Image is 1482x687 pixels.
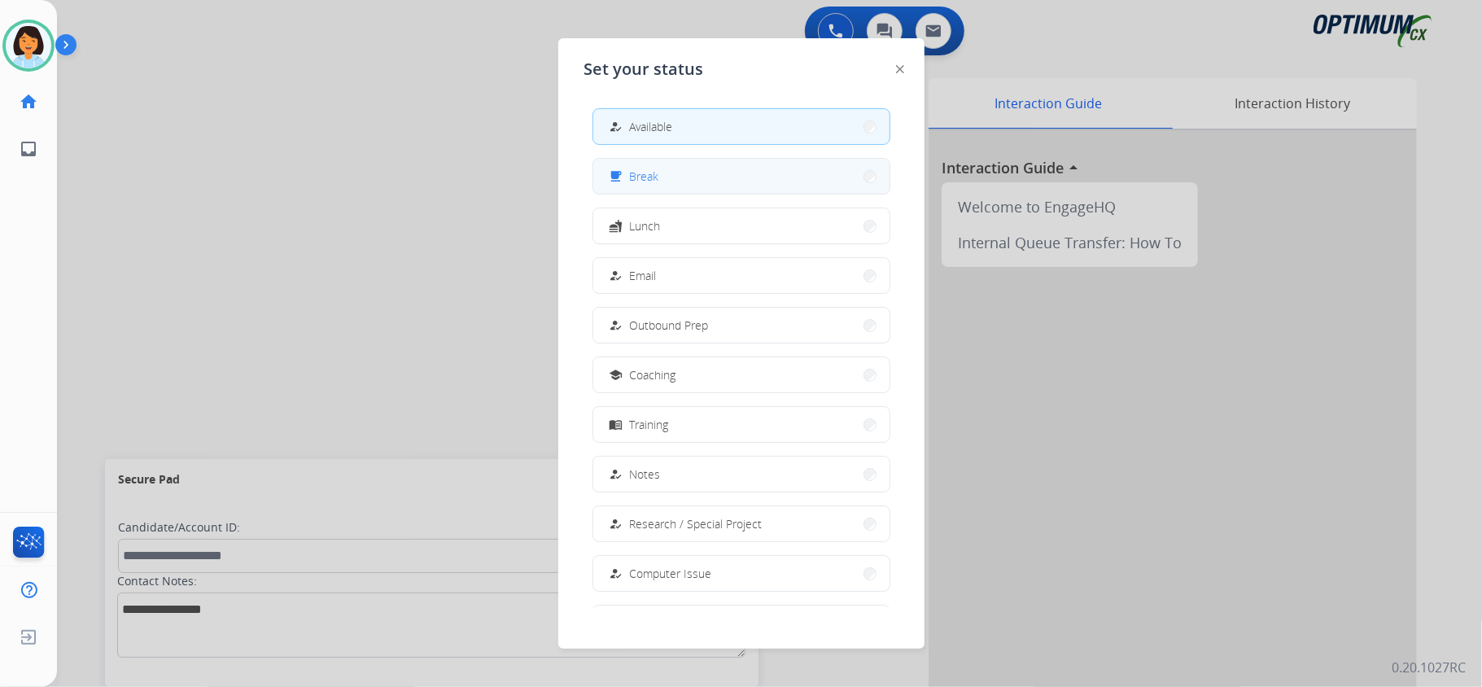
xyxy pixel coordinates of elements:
[630,466,661,483] span: Notes
[630,515,763,532] span: Research / Special Project
[1392,658,1466,677] p: 0.20.1027RC
[593,109,890,144] button: Available
[630,317,709,334] span: Outbound Prep
[609,169,623,183] mat-icon: free_breakfast
[630,267,657,284] span: Email
[593,357,890,392] button: Coaching
[609,219,623,233] mat-icon: fastfood
[609,517,623,531] mat-icon: how_to_reg
[609,269,623,282] mat-icon: how_to_reg
[593,506,890,541] button: Research / Special Project
[609,318,623,332] mat-icon: how_to_reg
[593,258,890,293] button: Email
[593,556,890,591] button: Computer Issue
[593,407,890,442] button: Training
[609,567,623,580] mat-icon: how_to_reg
[630,118,673,135] span: Available
[6,23,51,68] img: avatar
[19,92,38,112] mat-icon: home
[896,65,904,73] img: close-button
[593,159,890,194] button: Break
[609,368,623,382] mat-icon: school
[630,565,712,582] span: Computer Issue
[593,308,890,343] button: Outbound Prep
[630,366,676,383] span: Coaching
[630,168,659,185] span: Break
[609,467,623,481] mat-icon: how_to_reg
[609,418,623,431] mat-icon: menu_book
[593,208,890,243] button: Lunch
[19,139,38,159] mat-icon: inbox
[593,457,890,492] button: Notes
[593,606,890,641] button: Internet Issue
[630,416,669,433] span: Training
[609,120,623,133] mat-icon: how_to_reg
[630,217,661,234] span: Lunch
[584,58,704,81] span: Set your status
